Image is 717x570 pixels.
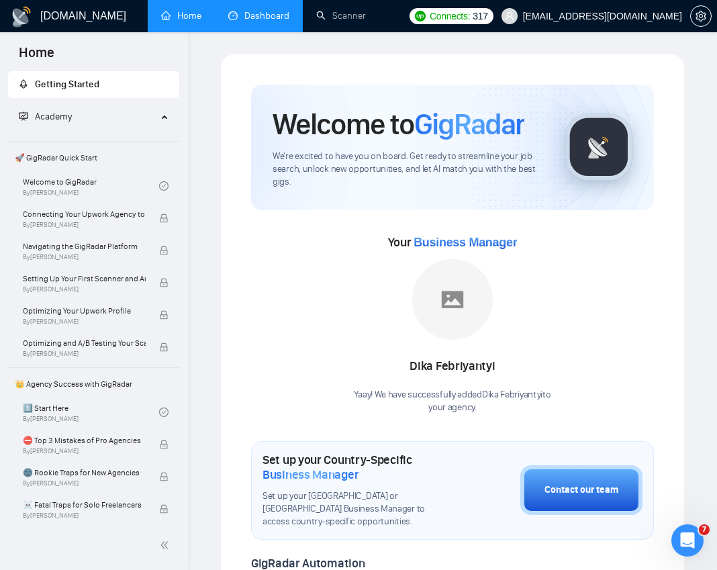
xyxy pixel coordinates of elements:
span: ☠️ Fatal Traps for Solo Freelancers [23,498,146,512]
span: Setting Up Your First Scanner and Auto-Bidder [23,272,146,285]
h1: Welcome to [273,106,524,142]
span: By [PERSON_NAME] [23,479,146,487]
span: ⛔ Top 3 Mistakes of Pro Agencies [23,434,146,447]
h1: Set up your Country-Specific [262,453,453,482]
span: Your [388,235,518,250]
span: 🌚 Rookie Traps for New Agencies [23,466,146,479]
span: check-circle [159,408,169,417]
div: Contact our team [544,483,618,497]
span: double-left [160,538,173,552]
span: By [PERSON_NAME] [23,285,146,293]
span: By [PERSON_NAME] [23,221,146,229]
a: 1️⃣ Start HereBy[PERSON_NAME] [23,397,159,427]
span: By [PERSON_NAME] [23,447,146,455]
div: Yaay! We have successfully added Dika Febriyantyi to [354,389,551,414]
p: your agency . [354,401,551,414]
span: 317 [473,9,487,23]
span: lock [159,213,169,223]
button: Contact our team [520,465,642,515]
div: Dika Febriyantyi [354,355,551,378]
span: Set up your [GEOGRAPHIC_DATA] or [GEOGRAPHIC_DATA] Business Manager to access country-specific op... [262,490,453,528]
button: setting [690,5,712,27]
span: lock [159,342,169,352]
iframe: Intercom live chat [671,524,704,557]
span: By [PERSON_NAME] [23,253,146,261]
span: lock [159,472,169,481]
a: searchScanner [316,10,366,21]
span: setting [691,11,711,21]
span: 7 [699,524,710,535]
span: user [505,11,514,21]
span: By [PERSON_NAME] [23,350,146,358]
span: lock [159,504,169,514]
span: Business Manager [262,467,358,482]
span: We're excited to have you on board. Get ready to streamline your job search, unlock new opportuni... [273,150,544,189]
span: fund-projection-screen [19,111,28,121]
a: homeHome [161,10,201,21]
span: Home [8,43,65,71]
span: lock [159,246,169,255]
span: Navigating the GigRadar Platform [23,240,146,253]
span: Academy [35,111,72,122]
li: Getting Started [8,71,179,98]
span: lock [159,278,169,287]
a: dashboardDashboard [228,10,289,21]
img: placeholder.png [412,259,493,340]
span: By [PERSON_NAME] [23,318,146,326]
a: setting [690,11,712,21]
span: lock [159,310,169,320]
img: logo [11,6,32,28]
span: Business Manager [414,236,517,249]
span: Connects: [430,9,470,23]
span: Optimizing Your Upwork Profile [23,304,146,318]
span: 🚀 GigRadar Quick Start [9,144,178,171]
span: Connecting Your Upwork Agency to GigRadar [23,207,146,221]
img: upwork-logo.png [415,11,426,21]
span: Getting Started [35,79,99,90]
span: 👑 Agency Success with GigRadar [9,371,178,397]
span: check-circle [159,181,169,191]
span: rocket [19,79,28,89]
span: lock [159,440,169,449]
span: Academy [19,111,72,122]
span: GigRadar [414,106,524,142]
a: Welcome to GigRadarBy[PERSON_NAME] [23,171,159,201]
img: gigradar-logo.png [565,113,632,181]
span: Optimizing and A/B Testing Your Scanner for Better Results [23,336,146,350]
span: By [PERSON_NAME] [23,512,146,520]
